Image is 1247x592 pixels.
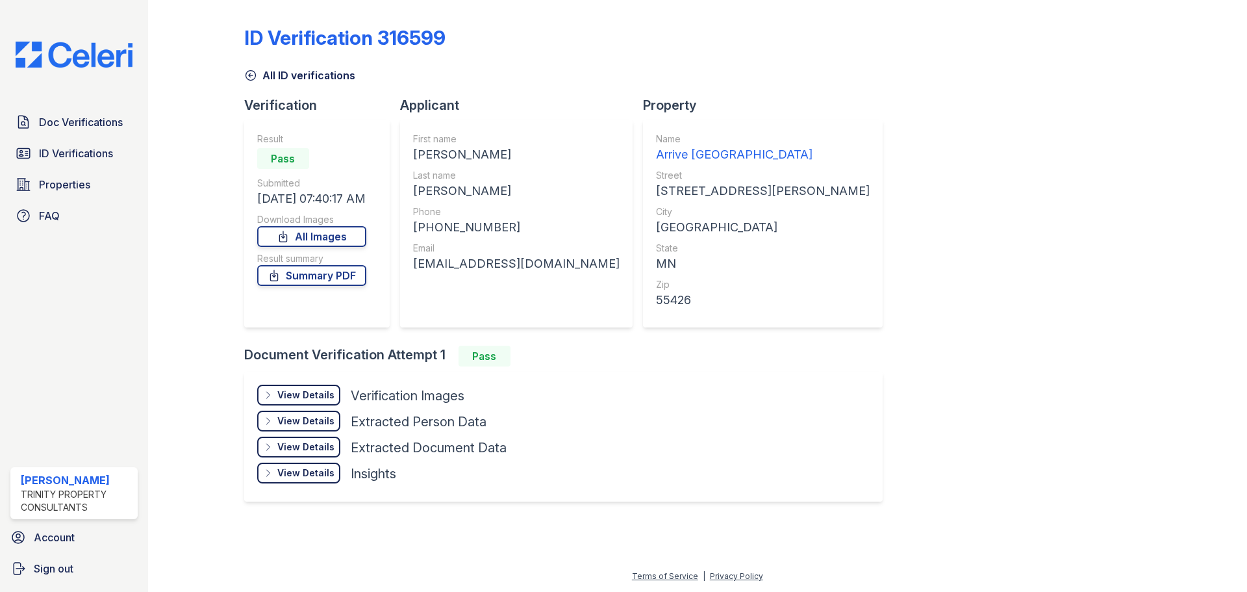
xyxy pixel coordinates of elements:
[257,190,366,208] div: [DATE] 07:40:17 AM
[34,561,73,576] span: Sign out
[21,472,132,488] div: [PERSON_NAME]
[39,208,60,224] span: FAQ
[257,252,366,265] div: Result summary
[257,265,366,286] a: Summary PDF
[656,182,870,200] div: [STREET_ADDRESS][PERSON_NAME]
[257,226,366,247] a: All Images
[244,96,400,114] div: Verification
[10,140,138,166] a: ID Verifications
[643,96,893,114] div: Property
[413,218,620,237] div: [PHONE_NUMBER]
[459,346,510,367] div: Pass
[413,133,620,146] div: First name
[257,213,366,226] div: Download Images
[5,524,143,550] a: Account
[257,148,309,169] div: Pass
[34,530,75,545] span: Account
[413,169,620,182] div: Last name
[277,389,334,402] div: View Details
[351,413,486,431] div: Extracted Person Data
[400,96,643,114] div: Applicant
[413,242,620,255] div: Email
[244,346,893,367] div: Document Verification Attempt 1
[39,177,90,192] span: Properties
[703,571,705,581] div: |
[277,467,334,480] div: View Details
[10,203,138,229] a: FAQ
[656,146,870,164] div: Arrive [GEOGRAPHIC_DATA]
[656,255,870,273] div: MN
[656,218,870,237] div: [GEOGRAPHIC_DATA]
[10,109,138,135] a: Doc Verifications
[21,488,132,514] div: Trinity Property Consultants
[257,177,366,190] div: Submitted
[10,172,138,198] a: Properties
[413,146,620,164] div: [PERSON_NAME]
[39,114,123,130] span: Doc Verifications
[413,182,620,200] div: [PERSON_NAME]
[277,415,334,428] div: View Details
[656,291,870,309] div: 55426
[351,387,464,405] div: Verification Images
[244,26,446,49] div: ID Verification 316599
[632,571,698,581] a: Terms of Service
[351,465,396,483] div: Insights
[39,146,113,161] span: ID Verifications
[351,439,507,457] div: Extracted Document Data
[413,205,620,218] div: Phone
[413,255,620,273] div: [EMAIL_ADDRESS][DOMAIN_NAME]
[1192,540,1234,579] iframe: chat widget
[656,205,870,218] div: City
[5,556,143,582] a: Sign out
[656,133,870,164] a: Name Arrive [GEOGRAPHIC_DATA]
[656,169,870,182] div: Street
[244,68,355,83] a: All ID verifications
[656,278,870,291] div: Zip
[656,133,870,146] div: Name
[277,441,334,454] div: View Details
[257,133,366,146] div: Result
[710,571,763,581] a: Privacy Policy
[656,242,870,255] div: State
[5,42,143,68] img: CE_Logo_Blue-a8612792a0a2168367f1c8372b55b34899dd931a85d93a1a3d3e32e68fde9ad4.png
